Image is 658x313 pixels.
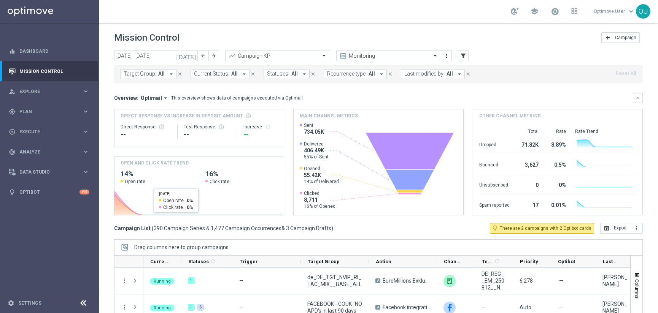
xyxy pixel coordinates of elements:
i: open_in_browser [604,225,610,231]
i: filter_alt [460,52,467,59]
span: 6,278 [520,278,533,284]
button: close [465,70,472,78]
span: Analyze [19,150,82,154]
div: Test Response [184,124,231,130]
span: Delivered [304,141,329,147]
i: close [466,71,471,77]
h3: Overview: [114,95,138,101]
i: keyboard_arrow_right [82,88,89,95]
span: A [375,305,380,310]
span: Execute [19,130,82,134]
span: Statuses: [267,71,289,77]
span: 390 Campaign Series & 1,477 Campaign Occurrences [154,225,281,232]
div: Increase [243,124,278,130]
button: keyboard_arrow_down [633,93,643,103]
button: close [250,70,256,78]
span: Current Status: [194,71,229,77]
span: keyboard_arrow_down [627,7,635,16]
h1: Mission Control [114,32,180,43]
span: — [559,277,563,284]
span: — [239,278,243,284]
div: track_changes Analyze keyboard_arrow_right [8,149,90,155]
span: Opened [304,166,339,172]
div: 0.01% [548,198,566,210]
div: This overview shows data of campaigns executed via Optimail [171,95,303,101]
button: filter_alt [458,51,469,61]
h2: 16% [205,169,278,179]
button: Statuses: All arrow_drop_down [264,69,310,79]
div: Total [519,128,539,134]
div: 71.82K [519,138,539,150]
span: 16% of Opened [304,203,335,209]
button: arrow_back [198,51,208,61]
span: All [158,71,165,77]
span: Priority [520,259,538,264]
a: Optimove Userkeyboard_arrow_down [593,6,636,17]
div: 0% [548,178,566,190]
span: 55% of Sent [304,154,329,160]
span: Statuses [188,259,209,264]
div: OtherLevels [443,275,456,287]
span: Trigger [240,259,258,264]
span: Auto [520,304,531,310]
span: school [530,7,539,16]
i: lightbulb_outline [491,225,498,232]
ng-select: Monitoring [336,51,441,61]
div: play_circle_outline Execute keyboard_arrow_right [8,129,90,135]
span: EuroMillions Exklusiv with 20% off [383,277,431,284]
span: All [369,71,375,77]
div: 1 [188,304,195,311]
h4: Other channel metrics [479,112,540,119]
div: 3,627 [519,158,539,170]
h4: Main channel metrics [300,112,358,119]
span: 8,711 [304,196,335,203]
span: Open rate [125,179,145,185]
span: Running [154,279,171,284]
span: & [281,225,285,231]
span: 406.49K [304,147,329,154]
button: add Campaign [601,32,640,43]
i: lightbulb [9,189,16,196]
span: All [291,71,298,77]
i: close [310,71,316,77]
i: settings [8,300,14,307]
div: Optibot [9,182,89,202]
button: person_search Explore keyboard_arrow_right [8,89,90,95]
i: keyboard_arrow_right [82,168,89,175]
i: close [388,71,393,77]
colored-tag: Running [150,304,175,311]
i: more_vert [633,225,639,231]
div: 1 [188,277,195,284]
span: Campaign [615,35,636,40]
span: Explore [19,89,82,94]
span: DE_REG__EM_250812__NVIP_RI_TAC_LT - DE_REG__EM_250812__NVIP_RI_TAC_LT [482,270,507,291]
span: de_DE_TGT_NVIP_RI_TAC_MIX__BASE_ALL [307,274,362,288]
i: arrow_drop_down [301,71,308,77]
i: gps_fixed [9,108,16,115]
i: preview [339,52,347,60]
button: close [310,70,316,78]
div: Dropped [479,138,510,150]
i: refresh [210,258,216,264]
i: arrow_back [200,53,206,58]
div: Spam reported [479,198,510,210]
button: Current Status: All arrow_drop_down [191,69,250,79]
span: All [231,71,238,77]
span: There are 2 campaigns with 2 Optibot cards [500,225,591,232]
div: 0 [519,178,539,190]
button: more_vert [121,277,128,284]
h2: 14% [121,169,193,179]
i: refresh [494,258,500,264]
i: [DATE] [176,52,197,59]
i: keyboard_arrow_right [82,148,89,155]
div: Rate Trend [575,128,636,134]
button: Recurrence type: All arrow_drop_down [324,69,387,79]
div: OU [636,4,650,19]
a: Settings [18,301,41,305]
i: play_circle_outline [9,128,16,135]
span: 55.42K [304,172,339,179]
button: more_vert [443,51,450,60]
div: lightbulb Optibot +10 [8,189,90,195]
